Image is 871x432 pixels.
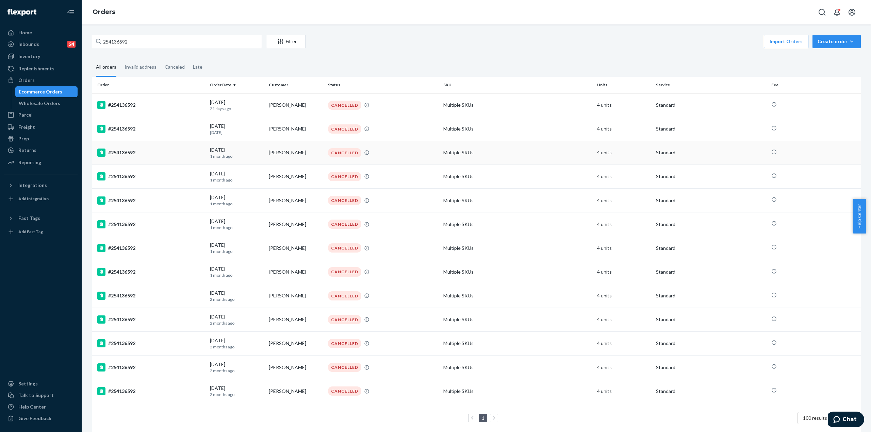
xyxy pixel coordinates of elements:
[769,77,861,93] th: Fee
[594,284,653,308] td: 4 units
[656,149,766,156] p: Standard
[828,412,864,429] iframe: Opens a widget where you can chat to one of our agents
[441,331,594,355] td: Multiple SKUs
[328,315,361,324] div: CANCELLED
[18,65,54,72] div: Replenishments
[18,41,39,48] div: Inbounds
[266,35,306,48] button: Filter
[210,129,263,135] p: [DATE]
[210,290,263,302] div: [DATE]
[210,272,263,278] p: 1 month ago
[441,165,594,188] td: Multiple SKUs
[656,221,766,228] p: Standard
[210,248,263,254] p: 1 month ago
[18,124,35,131] div: Freight
[328,363,361,372] div: CANCELLED
[594,212,653,236] td: 4 units
[93,8,115,16] a: Orders
[441,93,594,117] td: Multiple SKUs
[4,39,78,50] a: Inbounds24
[97,196,204,205] div: #254136592
[328,339,361,348] div: CANCELLED
[266,212,325,236] td: [PERSON_NAME]
[812,35,861,48] button: Create order
[853,199,866,234] span: Help Center
[18,147,36,154] div: Returns
[97,101,204,109] div: #254136592
[97,387,204,395] div: #254136592
[18,159,41,166] div: Reporting
[764,35,808,48] button: Import Orders
[266,260,325,284] td: [PERSON_NAME]
[328,243,361,253] div: CANCELLED
[328,386,361,396] div: CANCELLED
[193,58,202,76] div: Late
[4,390,78,401] button: Talk to Support
[656,102,766,108] p: Standard
[210,265,263,278] div: [DATE]
[210,392,263,397] p: 2 months ago
[441,284,594,308] td: Multiple SKUs
[97,244,204,252] div: #254136592
[97,172,204,180] div: #254136592
[125,58,157,76] div: Invalid address
[656,340,766,347] p: Standard
[266,379,325,403] td: [PERSON_NAME]
[266,141,325,165] td: [PERSON_NAME]
[18,380,38,387] div: Settings
[656,197,766,204] p: Standard
[830,5,844,19] button: Open notifications
[441,77,594,93] th: SKU
[441,379,594,403] td: Multiple SKUs
[656,292,766,299] p: Standard
[210,368,263,374] p: 2 months ago
[4,157,78,168] a: Reporting
[97,292,204,300] div: #254136592
[441,236,594,260] td: Multiple SKUs
[18,215,40,222] div: Fast Tags
[210,361,263,374] div: [DATE]
[19,100,60,107] div: Wholesale Orders
[92,77,207,93] th: Order
[210,218,263,230] div: [DATE]
[210,146,263,159] div: [DATE]
[4,226,78,237] a: Add Fast Tag
[4,193,78,204] a: Add Integration
[656,245,766,252] p: Standard
[656,364,766,371] p: Standard
[266,38,305,45] div: Filter
[18,29,32,36] div: Home
[441,141,594,165] td: Multiple SKUs
[4,378,78,389] a: Settings
[18,77,35,84] div: Orders
[97,268,204,276] div: #254136592
[815,5,829,19] button: Open Search Box
[328,148,361,157] div: CANCELLED
[210,201,263,207] p: 1 month ago
[210,225,263,230] p: 1 month ago
[266,93,325,117] td: [PERSON_NAME]
[210,296,263,302] p: 2 months ago
[266,117,325,141] td: [PERSON_NAME]
[210,337,263,350] div: [DATE]
[19,88,62,95] div: Ecommerce Orders
[594,331,653,355] td: 4 units
[656,316,766,323] p: Standard
[210,320,263,326] p: 2 months ago
[210,194,263,207] div: [DATE]
[18,403,46,410] div: Help Center
[15,86,78,97] a: Ecommerce Orders
[18,229,43,235] div: Add Fast Tag
[4,413,78,424] button: Give Feedback
[7,9,36,16] img: Flexport logo
[269,82,322,88] div: Customer
[266,331,325,355] td: [PERSON_NAME]
[4,213,78,224] button: Fast Tags
[4,145,78,156] a: Returns
[210,313,263,326] div: [DATE]
[18,135,29,142] div: Prep
[210,99,263,111] div: [DATE]
[656,269,766,275] p: Standard
[266,189,325,212] td: [PERSON_NAME]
